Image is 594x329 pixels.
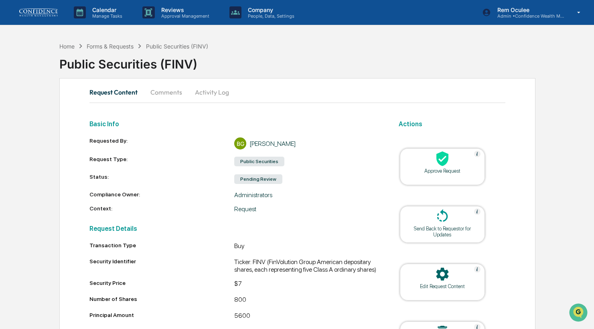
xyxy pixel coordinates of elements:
p: Company [241,6,298,13]
div: Edit Request Content [406,283,478,289]
div: Send Back to Requestor for Updates [406,226,478,238]
button: Activity Log [189,83,235,102]
div: Requested By: [89,137,234,149]
div: Approve Request [406,168,478,174]
div: Compliance Owner: [89,191,234,199]
div: Status: [89,174,234,185]
div: Security Identifier [89,258,234,270]
div: Start new chat [27,61,132,69]
div: Ticker: FINV (FinVolution Group American depositary shares, each representing five Class A ordina... [234,258,379,273]
p: Calendar [86,6,126,13]
div: Public Securities (FINV) [59,50,594,71]
div: Pending Review [234,174,282,184]
a: 🔎Data Lookup [5,113,54,127]
a: 🗄️Attestations [55,98,103,112]
div: 🗄️ [58,102,65,108]
p: Approval Management [155,13,213,19]
h2: Request Details [89,225,379,232]
button: Comments [144,83,189,102]
div: 🔎 [8,117,14,123]
div: Context: [89,205,234,213]
div: 5600 [234,312,379,321]
div: Request Type: [89,156,234,167]
h2: Basic Info [89,120,379,128]
p: Admin • Confidence Wealth Management [491,13,566,19]
h2: Actions [399,120,505,128]
img: Help [474,208,480,215]
img: Help [474,151,480,157]
p: How can we help? [8,17,146,30]
a: 🖐️Preclearance [5,98,55,112]
button: Request Content [89,83,144,102]
div: Public Securities (FINV) [146,43,208,50]
span: Preclearance [16,101,52,109]
img: 1746055101610-c473b297-6a78-478c-a979-82029cc54cd1 [8,61,22,76]
p: Rem Oculee [491,6,566,13]
div: 🖐️ [8,102,14,108]
div: Forms & Requests [87,43,134,50]
img: logo [19,8,58,16]
div: $7 [234,280,379,289]
div: Public Securities [234,157,284,166]
span: Attestations [66,101,99,109]
span: Pylon [80,136,97,142]
button: Start new chat [136,64,146,73]
div: Request [234,205,379,213]
p: Manage Tasks [86,13,126,19]
div: Number of Shares [89,296,234,302]
div: Administrators [234,191,379,199]
div: 800 [234,296,379,305]
div: Security Price [89,280,234,286]
p: People, Data, Settings [241,13,298,19]
div: BG [234,137,246,149]
div: secondary tabs example [89,83,505,102]
img: Help [474,266,480,272]
p: Reviews [155,6,213,13]
div: We're available if you need us! [27,69,101,76]
a: Powered byPylon [57,135,97,142]
div: Transaction Type [89,242,234,248]
iframe: Open customer support [568,303,590,324]
div: [PERSON_NAME] [249,140,296,147]
span: Data Lookup [16,116,51,124]
div: Principal Amount [89,312,234,318]
div: Buy [234,242,379,252]
div: Home [59,43,75,50]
